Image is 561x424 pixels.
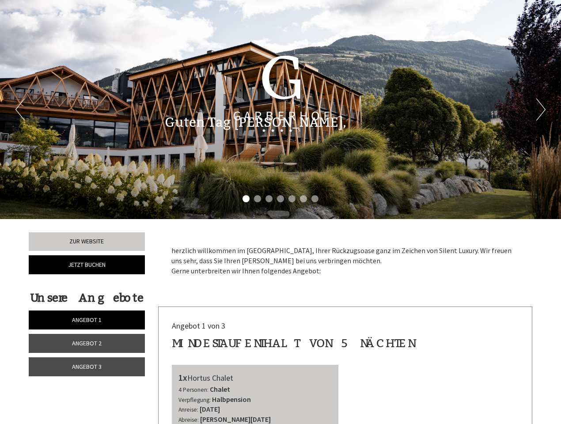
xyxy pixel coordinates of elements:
[29,290,145,306] div: Unsere Angebote
[200,405,220,413] b: [DATE]
[178,386,208,394] small: 4 Personen:
[165,115,346,130] h1: Guten Tag [PERSON_NAME],
[210,385,230,394] b: Chalet
[178,371,332,384] div: Hortus Chalet
[29,255,145,274] a: Jetzt buchen
[178,406,198,413] small: Anreise:
[178,372,187,383] b: 1x
[178,396,211,404] small: Verpflegung:
[172,321,225,331] span: Angebot 1 von 3
[72,363,102,371] span: Angebot 3
[536,98,546,121] button: Next
[29,232,145,251] a: Zur Website
[200,415,271,424] b: [PERSON_NAME][DATE]
[172,335,413,352] div: Mindestaufenthalt von 5 Nächten
[171,246,519,276] p: herzlich willkommen im [GEOGRAPHIC_DATA], Ihrer Rückzugsoase ganz im Zeichen von Silent Luxury. W...
[212,395,251,404] b: Halbpension
[72,316,102,324] span: Angebot 1
[72,339,102,347] span: Angebot 2
[178,416,199,424] small: Abreise:
[15,98,25,121] button: Previous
